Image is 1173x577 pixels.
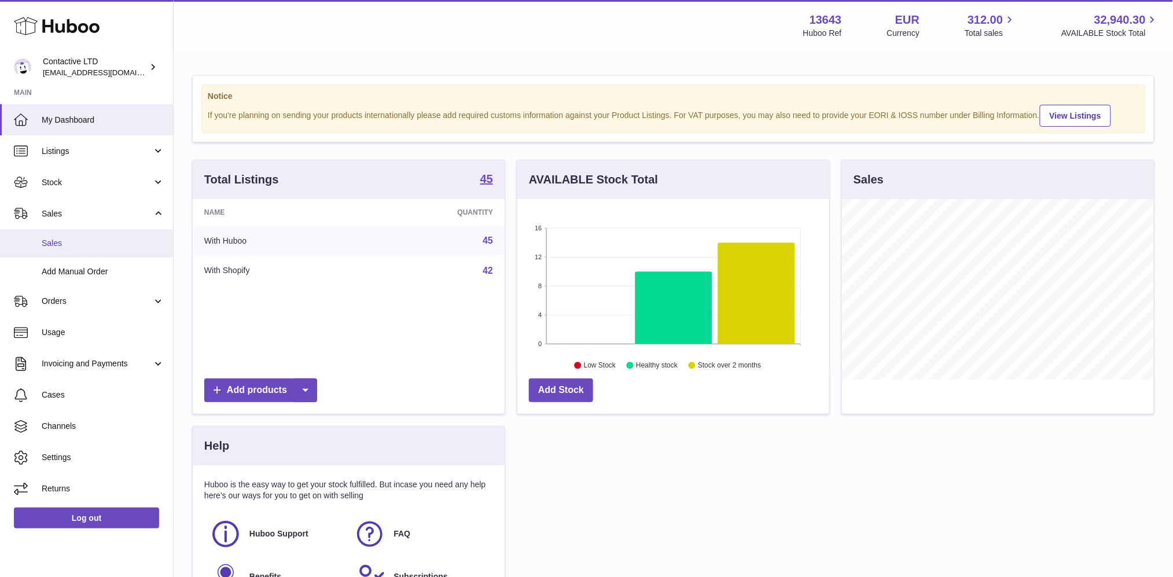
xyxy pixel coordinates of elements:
[210,519,343,550] a: Huboo Support
[193,256,361,286] td: With Shopify
[42,483,164,494] span: Returns
[535,225,542,231] text: 16
[895,12,920,28] strong: EUR
[483,266,493,275] a: 42
[193,226,361,256] td: With Huboo
[803,28,842,39] div: Huboo Ref
[810,12,842,28] strong: 13643
[887,28,920,39] div: Currency
[204,172,279,188] h3: Total Listings
[636,362,678,370] text: Healthy stock
[14,508,159,528] a: Log out
[584,362,616,370] text: Low Stock
[529,172,658,188] h3: AVAILABLE Stock Total
[854,172,884,188] h3: Sales
[204,378,317,402] a: Add products
[354,519,487,550] a: FAQ
[965,12,1016,39] a: 312.00 Total sales
[529,378,593,402] a: Add Stock
[249,528,308,539] span: Huboo Support
[480,173,493,185] strong: 45
[42,266,164,277] span: Add Manual Order
[42,208,152,219] span: Sales
[208,91,1139,102] strong: Notice
[42,452,164,463] span: Settings
[43,56,147,78] div: Contactive LTD
[42,115,164,126] span: My Dashboard
[42,389,164,400] span: Cases
[538,282,542,289] text: 8
[361,199,505,226] th: Quantity
[14,58,31,76] img: soul@SOWLhome.com
[1061,28,1159,39] span: AVAILABLE Stock Total
[42,358,152,369] span: Invoicing and Payments
[394,528,410,539] span: FAQ
[535,253,542,260] text: 12
[483,236,493,245] a: 45
[538,311,542,318] text: 4
[1040,105,1111,127] a: View Listings
[968,12,1003,28] span: 312.00
[965,28,1016,39] span: Total sales
[42,296,152,307] span: Orders
[193,199,361,226] th: Name
[42,421,164,432] span: Channels
[538,340,542,347] text: 0
[42,327,164,338] span: Usage
[204,438,229,454] h3: Help
[208,103,1139,127] div: If you're planning on sending your products internationally please add required customs informati...
[1061,12,1159,39] a: 32,940.30 AVAILABLE Stock Total
[42,238,164,249] span: Sales
[204,479,493,501] p: Huboo is the easy way to get your stock fulfilled. But incase you need any help here's our ways f...
[698,362,761,370] text: Stock over 2 months
[42,146,152,157] span: Listings
[480,173,493,187] a: 45
[43,68,170,77] span: [EMAIL_ADDRESS][DOMAIN_NAME]
[1094,12,1146,28] span: 32,940.30
[42,177,152,188] span: Stock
